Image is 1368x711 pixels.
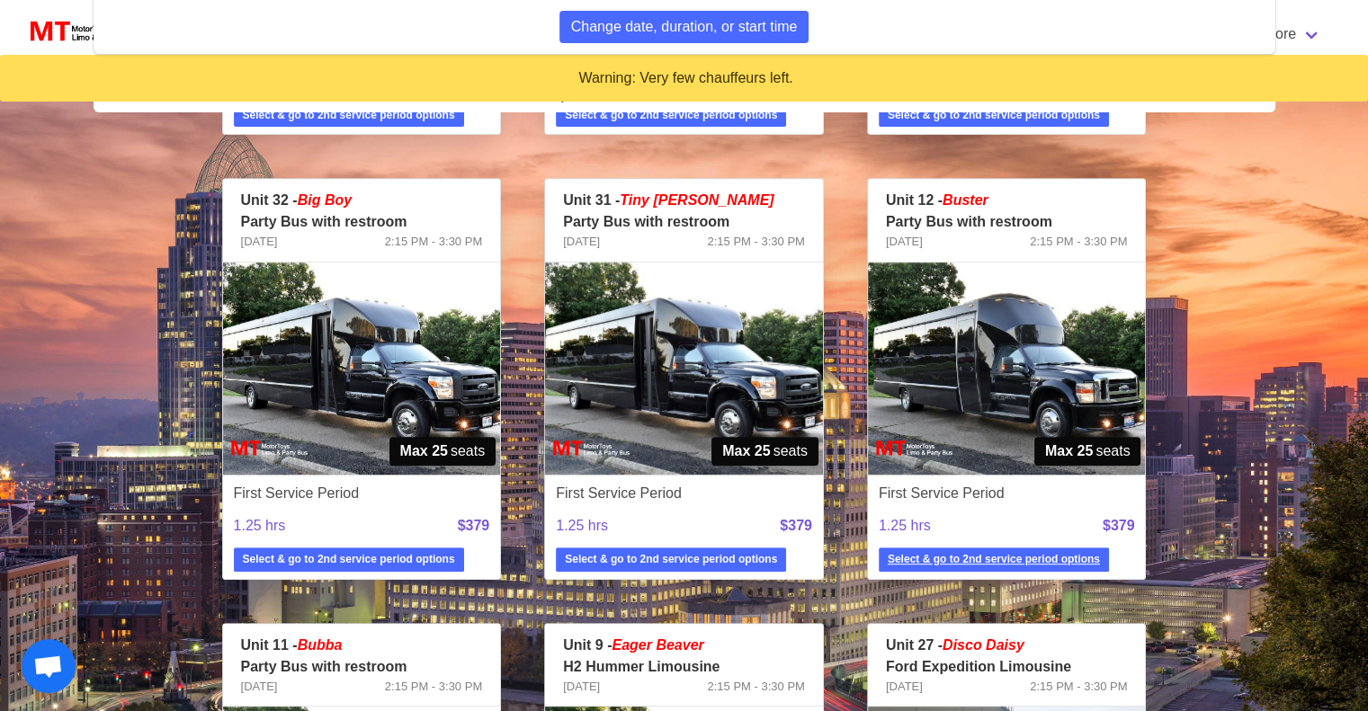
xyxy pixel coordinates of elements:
em: Buster [943,192,988,208]
span: [DATE] [241,233,278,251]
em: Eager Beaver [612,637,703,653]
span: First Service Period [234,483,360,504]
span: 2:15 PM - 3:30 PM [385,678,482,696]
span: 2:15 PM - 3:30 PM [385,233,482,251]
p: Party Bus with restroom [563,211,805,233]
strong: Max 25 [722,440,770,462]
p: Party Bus with restroom [886,211,1128,233]
a: More [1253,16,1332,52]
strong: Max 25 [400,440,448,462]
p: Unit 11 - [241,635,483,656]
span: 1.25 hrs [234,504,333,547]
p: Ford Expedition Limousine [886,656,1128,678]
img: MotorToys Logo [25,19,136,44]
span: [DATE] [886,678,923,696]
em: Bubba [298,637,343,653]
span: [DATE] [563,678,600,696]
span: [DATE] [563,233,600,251]
p: Unit 9 - [563,635,805,656]
span: Tiny [PERSON_NAME] [620,192,773,208]
span: 1.25 hrs [556,504,655,547]
p: Unit 27 - [886,635,1128,656]
span: seats [1034,437,1141,466]
span: 1.25 hrs [879,504,978,547]
span: 2:15 PM - 3:30 PM [1030,233,1127,251]
strong: Select & go to 2nd service period options [565,107,777,123]
p: Party Bus with restroom [241,656,483,678]
span: seats [711,437,818,466]
span: Change date, duration, or start time [571,16,798,38]
span: 2:15 PM - 3:30 PM [1030,678,1127,696]
div: Open chat [22,639,76,693]
strong: Select & go to 2nd service period options [243,551,455,567]
img: 31%2001.jpg [545,262,823,475]
span: seats [389,437,496,466]
img: 32%2001.jpg [223,262,501,475]
strong: $379 [458,518,490,533]
strong: $379 [1103,518,1135,533]
span: 2:15 PM - 3:30 PM [707,233,804,251]
em: Big Boy [298,192,352,208]
span: [DATE] [241,678,278,696]
span: 2:15 PM - 3:30 PM [707,678,804,696]
p: H2 Hummer Limousine [563,656,805,678]
span: First Service Period [556,483,682,504]
strong: Select & go to 2nd service period options [243,107,455,123]
span: First Service Period [879,483,1005,504]
strong: Select & go to 2nd service period options [888,551,1100,567]
strong: Max 25 [1045,440,1093,462]
strong: Select & go to 2nd service period options [565,551,777,567]
div: Warning: Very few chauffeurs left. [14,68,1357,88]
p: Unit 32 - [241,190,483,211]
strong: Select & go to 2nd service period options [888,107,1100,123]
button: Change date, duration, or start time [559,11,809,43]
img: 12%2001.jpg [868,262,1146,475]
strong: $379 [780,518,812,533]
p: Party Bus with restroom [241,211,483,233]
p: Unit 31 - [563,190,805,211]
span: [DATE] [886,233,923,251]
p: Unit 12 - [886,190,1128,211]
em: Disco Daisy [943,637,1024,653]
